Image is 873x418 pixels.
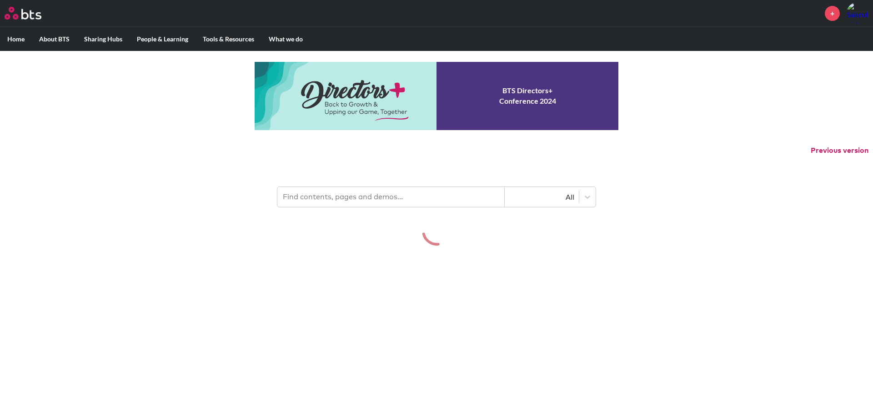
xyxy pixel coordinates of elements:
label: Tools & Resources [196,27,261,51]
label: Sharing Hubs [77,27,130,51]
label: What we do [261,27,310,51]
a: Profile [847,2,868,24]
a: + [825,6,840,21]
label: About BTS [32,27,77,51]
div: All [509,192,574,202]
a: Go home [5,7,58,20]
button: Previous version [811,146,868,156]
img: Saisruthi Chinta [847,2,868,24]
img: BTS Logo [5,7,41,20]
label: People & Learning [130,27,196,51]
input: Find contents, pages and demos... [277,187,505,207]
a: Conference 2024 [255,62,618,130]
